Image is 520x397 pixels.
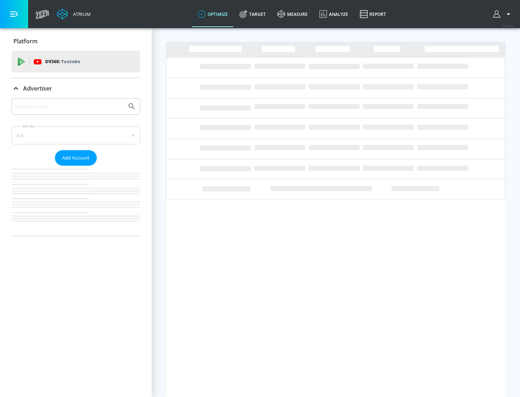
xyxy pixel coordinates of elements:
p: DV360: [45,58,80,66]
nav: list of Advertiser [12,166,140,236]
p: Advertiser [23,84,52,92]
button: Add Account [55,150,97,166]
span: v 4.25.4 [503,24,513,28]
span: Add Account [62,154,90,162]
p: Platform [13,37,38,45]
div: Platform [12,31,140,51]
p: Youtube [61,58,80,65]
a: Target [234,1,272,27]
div: A-Z [12,126,140,144]
a: Atrium [57,9,91,19]
div: Advertiser [12,98,140,236]
label: Sort By [21,124,36,128]
input: Search by name [14,102,124,111]
a: Analyze [313,1,354,27]
div: Atrium [70,11,91,17]
div: DV360: Youtube [12,51,140,73]
div: Advertiser [12,78,140,99]
a: optimize [192,1,234,27]
a: measure [272,1,313,27]
a: Report [354,1,392,27]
